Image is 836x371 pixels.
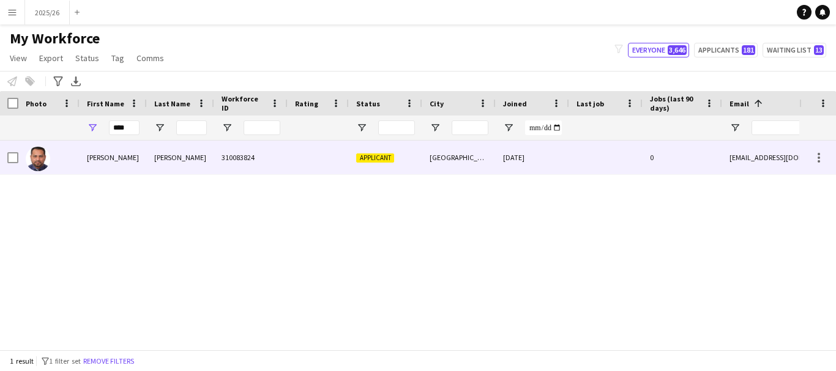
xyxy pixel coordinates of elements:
[577,99,604,108] span: Last job
[75,53,99,64] span: Status
[525,120,562,135] input: Joined Filter Input
[430,99,444,108] span: City
[378,120,415,135] input: Status Filter Input
[26,147,50,171] img: Ibnu Habbas Mohamed Musthaffa
[668,45,687,55] span: 3,646
[51,74,65,89] app-action-btn: Advanced filters
[87,99,124,108] span: First Name
[730,122,741,133] button: Open Filter Menu
[136,53,164,64] span: Comms
[109,120,140,135] input: First Name Filter Input
[356,122,367,133] button: Open Filter Menu
[496,141,569,174] div: [DATE]
[10,53,27,64] span: View
[154,122,165,133] button: Open Filter Menu
[176,120,207,135] input: Last Name Filter Input
[814,45,824,55] span: 13
[39,53,63,64] span: Export
[214,141,288,174] div: 310083824
[643,141,722,174] div: 0
[356,153,394,163] span: Applicant
[295,99,318,108] span: Rating
[80,141,147,174] div: [PERSON_NAME]
[25,1,70,24] button: 2025/26
[650,94,700,112] span: Jobs (last 90 days)
[430,122,441,133] button: Open Filter Menu
[154,99,190,108] span: Last Name
[132,50,169,66] a: Comms
[628,43,689,57] button: Everyone3,646
[222,94,266,112] span: Workforce ID
[81,354,136,368] button: Remove filters
[222,122,233,133] button: Open Filter Menu
[763,43,826,57] button: Waiting list13
[694,43,758,57] button: Applicants181
[422,141,496,174] div: [GEOGRAPHIC_DATA]
[69,74,83,89] app-action-btn: Export XLSX
[34,50,68,66] a: Export
[10,29,100,48] span: My Workforce
[244,120,280,135] input: Workforce ID Filter Input
[742,45,755,55] span: 181
[356,99,380,108] span: Status
[106,50,129,66] a: Tag
[87,122,98,133] button: Open Filter Menu
[503,122,514,133] button: Open Filter Menu
[5,50,32,66] a: View
[111,53,124,64] span: Tag
[26,99,47,108] span: Photo
[730,99,749,108] span: Email
[49,356,81,365] span: 1 filter set
[147,141,214,174] div: [PERSON_NAME]
[70,50,104,66] a: Status
[452,120,488,135] input: City Filter Input
[503,99,527,108] span: Joined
